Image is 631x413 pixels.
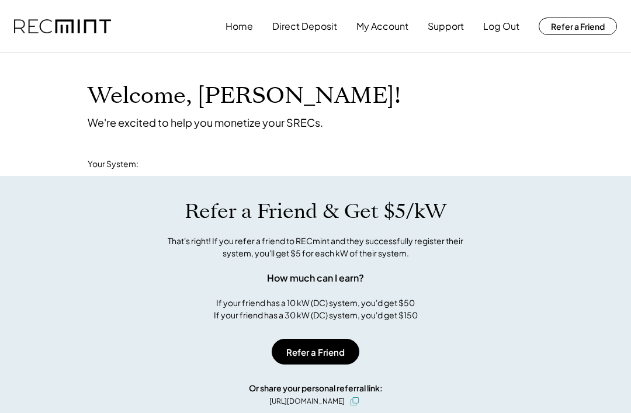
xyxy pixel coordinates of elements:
[88,82,401,110] h1: Welcome, [PERSON_NAME]!
[348,394,362,408] button: click to copy
[88,116,323,129] div: We're excited to help you monetize your SRECs.
[267,271,364,285] div: How much can I earn?
[272,15,337,38] button: Direct Deposit
[226,15,253,38] button: Home
[272,339,359,365] button: Refer a Friend
[14,19,111,34] img: recmint-logotype%403x.png
[483,15,519,38] button: Log Out
[214,297,418,321] div: If your friend has a 10 kW (DC) system, you'd get $50 If your friend has a 30 kW (DC) system, you...
[185,199,446,224] h1: Refer a Friend & Get $5/kW
[539,18,617,35] button: Refer a Friend
[88,158,138,170] div: Your System:
[356,15,408,38] button: My Account
[428,15,464,38] button: Support
[155,235,476,259] div: That's right! If you refer a friend to RECmint and they successfully register their system, you'l...
[269,396,345,407] div: [URL][DOMAIN_NAME]
[249,382,383,394] div: Or share your personal referral link:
